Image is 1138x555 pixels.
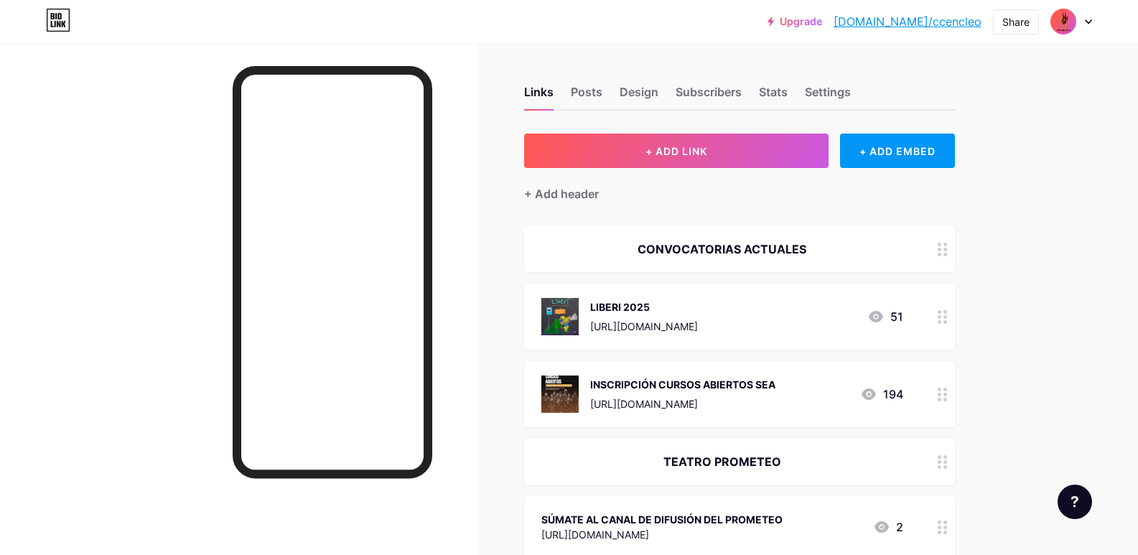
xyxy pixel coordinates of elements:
[873,518,903,536] div: 2
[524,83,554,109] div: Links
[1002,14,1030,29] div: Share
[645,145,707,157] span: + ADD LINK
[860,386,903,403] div: 194
[834,13,981,30] a: [DOMAIN_NAME]/ccencleo
[541,512,783,527] div: SÚMATE AL CANAL DE DIFUSIÓN DEL PROMETEO
[524,134,829,168] button: + ADD LINK
[541,376,579,413] img: INSCRIPCIÓN CURSOS ABIERTOS SEA
[541,527,783,542] div: [URL][DOMAIN_NAME]
[590,299,698,314] div: LIBERI 2025
[590,377,775,392] div: INSCRIPCIÓN CURSOS ABIERTOS SEA
[676,83,742,109] div: Subscribers
[768,16,822,27] a: Upgrade
[571,83,602,109] div: Posts
[524,185,599,202] div: + Add header
[541,298,579,335] img: LIBERI 2025
[590,396,775,411] div: [URL][DOMAIN_NAME]
[759,83,788,109] div: Stats
[541,241,903,258] div: CONVOCATORIAS ACTUALES
[1050,8,1077,35] img: CCE Núcleo Pichincha
[867,308,903,325] div: 51
[620,83,658,109] div: Design
[840,134,954,168] div: + ADD EMBED
[541,453,903,470] div: TEATRO PROMETEO
[590,319,698,334] div: [URL][DOMAIN_NAME]
[805,83,851,109] div: Settings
